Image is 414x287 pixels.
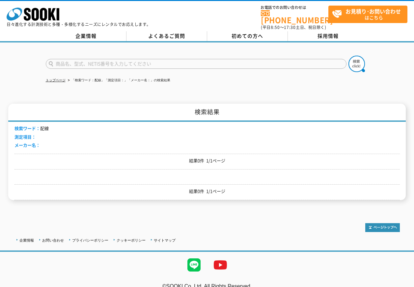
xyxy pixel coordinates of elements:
img: トップページへ [365,223,400,232]
span: メーカー名： [14,142,40,148]
h1: 検索結果 [8,104,406,122]
span: 初めての方へ [232,32,263,39]
a: 初めての方へ [207,31,288,41]
p: 結果0件 1/1ページ [14,157,400,164]
a: 企業情報 [19,238,34,242]
a: よくあるご質問 [126,31,207,41]
li: 「検索ワード：配線」「測定項目：」「メーカー名：」の検索結果 [67,77,170,84]
a: 採用情報 [288,31,369,41]
a: お見積り･お問い合わせはこちら [328,6,407,23]
a: プライバシーポリシー [72,238,108,242]
a: [PHONE_NUMBER] [261,10,328,24]
a: クッキーポリシー [117,238,146,242]
span: お電話でのお問い合わせは [261,6,328,10]
img: LINE [181,252,207,278]
span: 検索ワード： [14,125,40,131]
span: 17:30 [284,24,296,30]
span: はこちら [332,6,407,22]
input: 商品名、型式、NETIS番号を入力してください [46,59,346,69]
img: YouTube [207,252,234,278]
a: お問い合わせ [42,238,64,242]
span: (平日 ～ 土日、祝日除く) [261,24,326,30]
li: 配線 [14,125,49,132]
a: トップページ [46,78,66,82]
a: サイトマップ [154,238,176,242]
p: 日々進化する計測技術と多種・多様化するニーズにレンタルでお応えします。 [7,22,151,26]
strong: お見積り･お問い合わせ [345,7,401,15]
span: 8:50 [271,24,280,30]
img: btn_search.png [348,56,365,72]
a: 企業情報 [46,31,126,41]
p: 結果0件 1/1ページ [14,188,400,195]
span: 測定項目： [14,134,36,140]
